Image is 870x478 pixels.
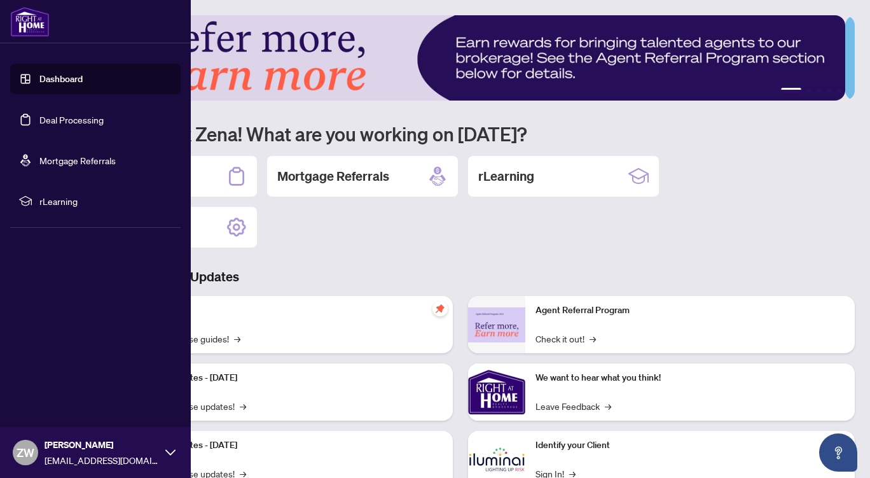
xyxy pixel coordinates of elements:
[535,399,611,413] a: Leave Feedback→
[432,301,448,316] span: pushpin
[827,88,832,93] button: 4
[17,444,34,461] span: ZW
[535,332,596,346] a: Check it out!→
[535,439,845,453] p: Identify your Client
[535,304,845,318] p: Agent Referral Program
[66,122,855,146] h1: Welcome back Zena! What are you working on [DATE]?
[134,304,443,318] p: Self-Help
[605,399,611,413] span: →
[277,167,389,185] h2: Mortgage Referrals
[10,6,50,37] img: logo
[837,88,842,93] button: 5
[590,332,596,346] span: →
[819,433,857,472] button: Open asap
[240,399,246,413] span: →
[468,307,525,342] img: Agent Referral Program
[535,371,845,385] p: We want to hear what you think!
[478,167,534,185] h2: rLearning
[134,371,443,385] p: Platform Updates - [DATE]
[45,438,159,452] span: [PERSON_NAME]
[39,194,172,208] span: rLearning
[468,363,525,421] img: We want to hear what you think!
[45,453,159,467] span: [EMAIL_ADDRESS][DOMAIN_NAME]
[234,332,240,346] span: →
[39,155,116,166] a: Mortgage Referrals
[781,88,801,93] button: 1
[134,439,443,453] p: Platform Updates - [DATE]
[806,88,811,93] button: 2
[39,73,83,85] a: Dashboard
[39,114,104,125] a: Deal Processing
[817,88,822,93] button: 3
[66,268,855,286] h3: Brokerage & Industry Updates
[66,15,845,101] img: Slide 0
